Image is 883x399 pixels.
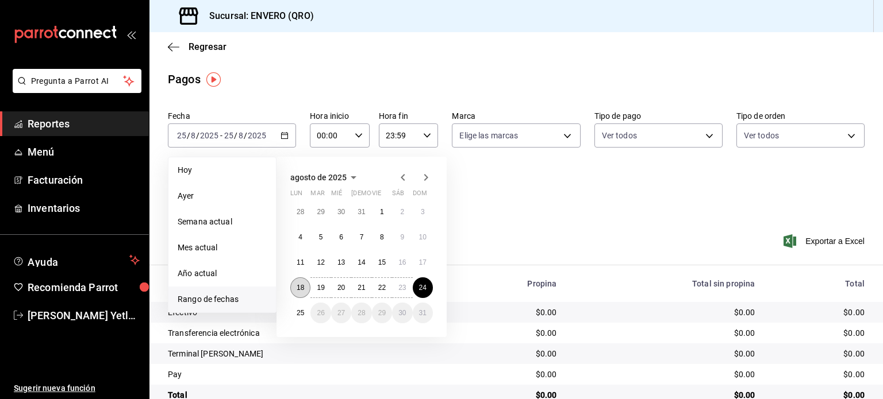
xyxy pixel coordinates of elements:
input: ---- [199,131,219,140]
div: $0.00 [459,348,556,359]
div: Pay [168,369,440,380]
button: 22 de agosto de 2025 [372,277,392,298]
abbr: 28 de agosto de 2025 [358,309,365,317]
img: Tooltip marker [206,72,221,87]
span: Hoy [178,164,267,176]
input: -- [176,131,187,140]
button: 9 de agosto de 2025 [392,227,412,247]
span: agosto de 2025 [290,173,347,182]
div: $0.00 [575,307,755,318]
button: open_drawer_menu [126,30,136,39]
span: Semana actual [178,216,267,228]
span: Rango de fechas [178,293,267,305]
input: -- [238,131,244,140]
div: Pagos [168,71,201,88]
button: 31 de julio de 2025 [351,202,371,222]
button: 13 de agosto de 2025 [331,252,351,273]
span: Ver todos [602,130,637,141]
abbr: 14 de agosto de 2025 [358,258,365,266]
span: / [196,131,199,140]
label: Hora inicio [310,112,370,120]
button: 14 de agosto de 2025 [351,252,371,273]
abbr: 3 de agosto de 2025 [421,208,425,216]
button: Pregunta a Parrot AI [13,69,141,93]
abbr: 2 de agosto de 2025 [400,208,404,216]
div: $0.00 [773,369,865,380]
abbr: 29 de agosto de 2025 [378,309,386,317]
abbr: 20 de agosto de 2025 [337,284,345,292]
abbr: 27 de agosto de 2025 [337,309,345,317]
abbr: 24 de agosto de 2025 [419,284,427,292]
abbr: 11 de agosto de 2025 [297,258,304,266]
button: 24 de agosto de 2025 [413,277,433,298]
span: Mes actual [178,242,267,254]
div: Transferencia electrónica [168,327,440,339]
label: Hora fin [379,112,439,120]
span: Pregunta a Parrot AI [31,75,124,87]
input: -- [190,131,196,140]
button: 5 de agosto de 2025 [310,227,331,247]
abbr: miércoles [331,189,342,202]
span: [PERSON_NAME] Yetlonezi [PERSON_NAME] [28,308,140,323]
abbr: 28 de julio de 2025 [297,208,304,216]
button: 1 de agosto de 2025 [372,202,392,222]
button: 25 de agosto de 2025 [290,303,310,323]
abbr: domingo [413,189,427,202]
abbr: 26 de agosto de 2025 [317,309,324,317]
button: 29 de julio de 2025 [310,202,331,222]
span: Ver todos [744,130,779,141]
button: 7 de agosto de 2025 [351,227,371,247]
span: Exportar a Excel [786,234,865,248]
abbr: 16 de agosto de 2025 [398,258,406,266]
span: Inventarios [28,200,140,216]
abbr: jueves [351,189,419,202]
abbr: 30 de agosto de 2025 [398,309,406,317]
button: 29 de agosto de 2025 [372,303,392,323]
abbr: 5 de agosto de 2025 [319,233,323,241]
label: Tipo de orden [736,112,865,120]
abbr: 17 de agosto de 2025 [419,258,427,266]
div: $0.00 [459,327,556,339]
button: agosto de 2025 [290,171,360,184]
abbr: 1 de agosto de 2025 [380,208,384,216]
button: 19 de agosto de 2025 [310,277,331,298]
button: 10 de agosto de 2025 [413,227,433,247]
span: Elige las marcas [459,130,518,141]
input: -- [224,131,234,140]
span: / [234,131,237,140]
abbr: viernes [372,189,381,202]
abbr: 22 de agosto de 2025 [378,284,386,292]
span: Año actual [178,268,267,280]
div: Propina [459,279,556,288]
div: $0.00 [575,369,755,380]
div: Total sin propina [575,279,755,288]
button: 30 de julio de 2025 [331,202,351,222]
label: Fecha [168,112,296,120]
span: - [220,131,222,140]
abbr: 31 de julio de 2025 [358,208,365,216]
abbr: 15 de agosto de 2025 [378,258,386,266]
button: 28 de agosto de 2025 [351,303,371,323]
abbr: 19 de agosto de 2025 [317,284,324,292]
div: $0.00 [773,348,865,359]
a: Pregunta a Parrot AI [8,83,141,95]
abbr: 18 de agosto de 2025 [297,284,304,292]
abbr: 10 de agosto de 2025 [419,233,427,241]
h3: Sucursal: ENVERO (QRO) [200,9,314,23]
button: 12 de agosto de 2025 [310,252,331,273]
label: Tipo de pago [594,112,723,120]
div: $0.00 [773,327,865,339]
div: $0.00 [773,307,865,318]
span: Menú [28,144,140,160]
abbr: 31 de agosto de 2025 [419,309,427,317]
span: Regresar [189,41,226,52]
abbr: 8 de agosto de 2025 [380,233,384,241]
abbr: 13 de agosto de 2025 [337,258,345,266]
div: Total [773,279,865,288]
button: 18 de agosto de 2025 [290,277,310,298]
button: 8 de agosto de 2025 [372,227,392,247]
span: Sugerir nueva función [14,382,140,394]
button: 15 de agosto de 2025 [372,252,392,273]
button: 30 de agosto de 2025 [392,303,412,323]
input: ---- [247,131,267,140]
